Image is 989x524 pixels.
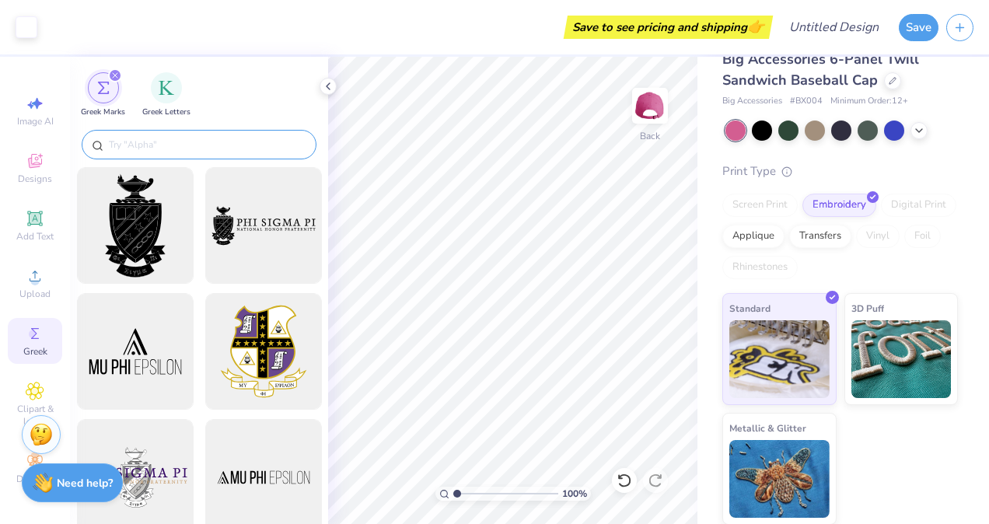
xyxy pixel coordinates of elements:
div: Transfers [789,225,851,248]
img: 3D Puff [851,320,952,398]
div: Back [640,129,660,143]
span: Add Text [16,230,54,243]
img: Greek Letters Image [159,80,174,96]
img: Back [634,90,666,121]
input: Untitled Design [777,12,891,43]
span: # BX004 [790,95,823,108]
input: Try "Alpha" [107,137,306,152]
div: Vinyl [856,225,900,248]
span: Decorate [16,473,54,485]
span: Upload [19,288,51,300]
div: Save to see pricing and shipping [568,16,769,39]
span: 👉 [747,17,764,36]
strong: Need help? [57,476,113,491]
span: Big Accessories [722,95,782,108]
div: Embroidery [802,194,876,217]
img: Greek Marks Image [97,82,110,94]
div: filter for Greek Letters [142,72,190,118]
span: Greek Marks [81,107,125,118]
div: Applique [722,225,785,248]
button: filter button [81,72,125,118]
span: Greek [23,345,47,358]
div: Digital Print [881,194,956,217]
div: Screen Print [722,194,798,217]
div: filter for Greek Marks [81,72,125,118]
span: Image AI [17,115,54,128]
button: filter button [142,72,190,118]
div: Print Type [722,162,958,180]
span: 100 % [562,487,587,501]
img: Metallic & Glitter [729,440,830,518]
span: 3D Puff [851,300,884,316]
img: Standard [729,320,830,398]
span: Metallic & Glitter [729,420,806,436]
span: Minimum Order: 12 + [830,95,908,108]
div: Foil [904,225,941,248]
span: Greek Letters [142,107,190,118]
span: Clipart & logos [8,403,62,428]
div: Rhinestones [722,256,798,279]
button: Save [899,14,938,41]
span: Designs [18,173,52,185]
span: Standard [729,300,771,316]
